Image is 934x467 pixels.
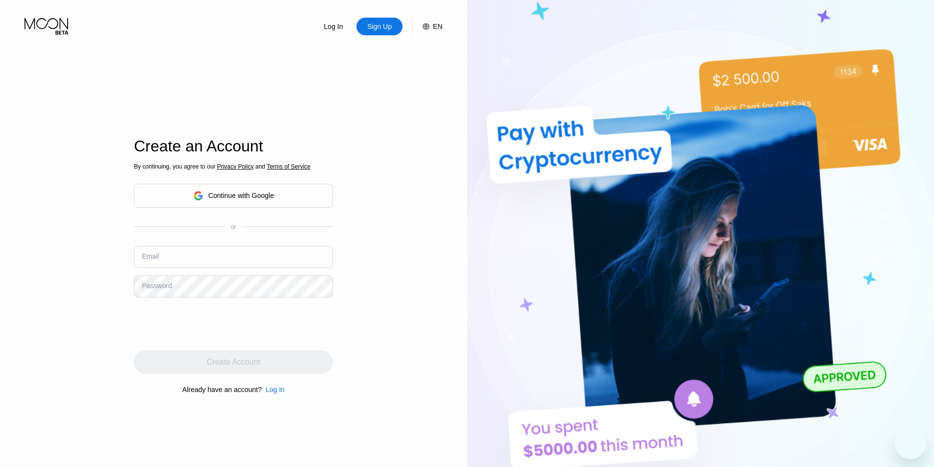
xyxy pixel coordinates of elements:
[253,163,267,170] span: and
[134,163,333,170] div: By continuing, you agree to our
[134,137,333,155] div: Create an Account
[310,18,356,35] div: Log In
[134,184,333,208] div: Continue with Google
[412,18,442,35] div: EN
[208,192,274,199] div: Continue with Google
[366,22,393,31] div: Sign Up
[231,223,236,230] div: or
[217,163,254,170] span: Privacy Policy
[134,305,283,343] iframe: reCAPTCHA
[142,282,172,290] div: Password
[267,163,310,170] span: Terms of Service
[262,386,285,393] div: Log In
[266,386,285,393] div: Log In
[433,23,442,30] div: EN
[356,18,403,35] div: Sign Up
[323,22,344,31] div: Log In
[895,428,926,459] iframe: Кнопка запуска окна обмена сообщениями
[182,386,262,393] div: Already have an account?
[142,252,159,260] div: Email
